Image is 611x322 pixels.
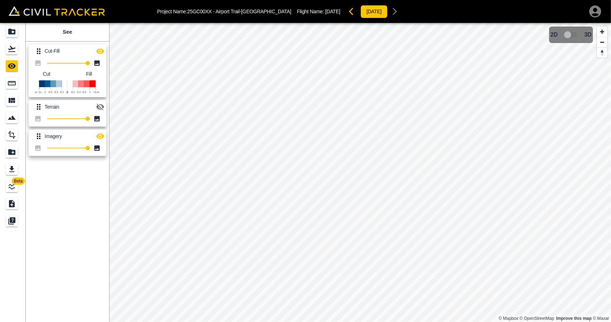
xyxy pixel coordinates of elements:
a: Maxar [593,316,609,321]
img: Civil Tracker [9,6,105,16]
span: 3D model not uploaded yet [561,28,582,42]
button: Reset bearing to north [597,47,607,58]
p: Flight Name: [297,9,340,14]
button: Zoom out [597,37,607,47]
a: OpenStreetMap [520,316,554,321]
span: [DATE] [325,9,340,14]
p: Project Name: 25GC00XX - Airport Trail-[GEOGRAPHIC_DATA] [157,9,291,14]
span: 3D [585,32,592,38]
button: [DATE] [360,5,388,18]
canvas: Map [109,23,611,322]
button: Zoom in [597,27,607,37]
a: Map feedback [556,316,592,321]
span: 2D [551,32,558,38]
a: Mapbox [499,316,518,321]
